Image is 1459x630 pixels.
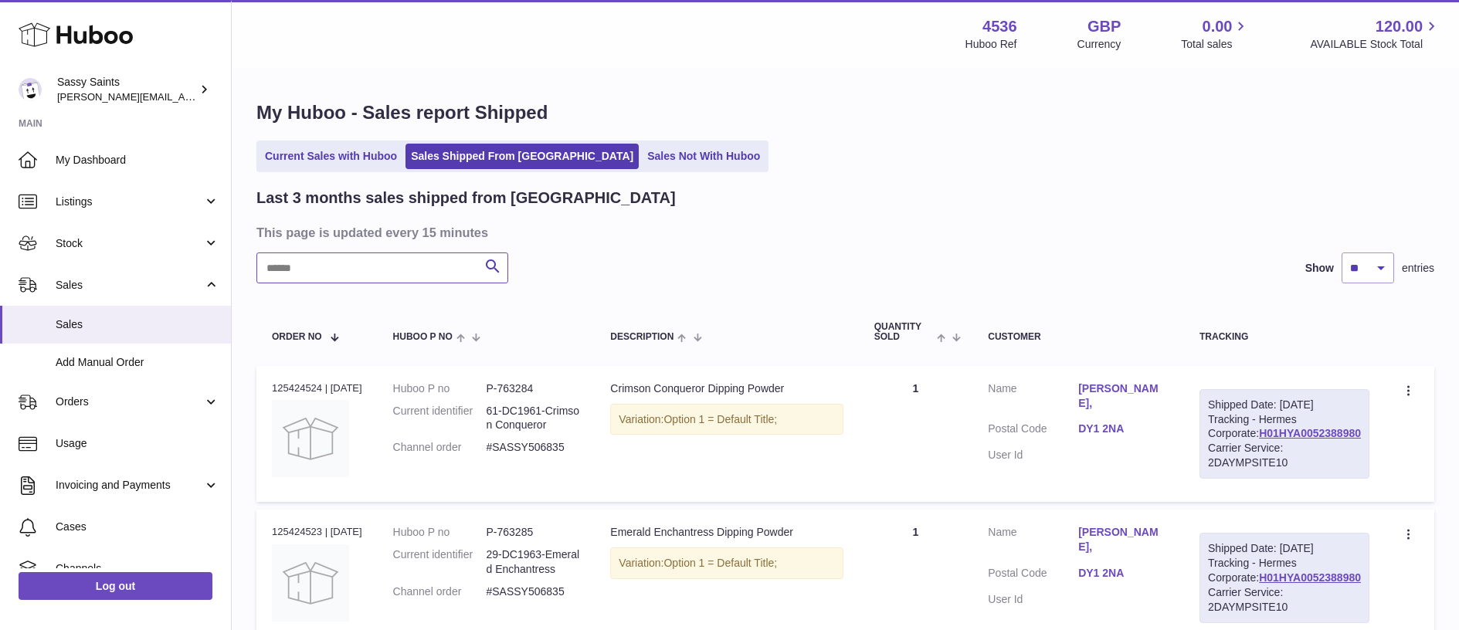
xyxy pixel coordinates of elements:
img: no-photo.jpg [272,544,349,622]
label: Show [1305,261,1334,276]
span: Listings [56,195,203,209]
a: 0.00 Total sales [1181,16,1250,52]
dt: Name [988,525,1078,558]
div: Tracking - Hermes Corporate: [1199,389,1369,479]
a: 120.00 AVAILABLE Stock Total [1310,16,1440,52]
dt: Current identifier [393,404,487,433]
a: Log out [19,572,212,600]
span: AVAILABLE Stock Total [1310,37,1440,52]
div: Sassy Saints [57,75,196,104]
div: Tracking - Hermes Corporate: [1199,533,1369,622]
dt: Current identifier [393,547,487,577]
a: DY1 2NA [1078,422,1169,436]
span: Option 1 = Default Title; [663,557,777,569]
span: 120.00 [1376,16,1423,37]
dt: Name [988,381,1078,415]
dd: P-763284 [486,381,579,396]
div: Variation: [610,404,843,435]
a: DY1 2NA [1078,566,1169,581]
span: entries [1402,261,1434,276]
span: Quantity Sold [874,322,933,342]
img: ramey@sassysaints.com [19,78,42,101]
span: Description [610,332,674,342]
dt: Huboo P no [393,525,487,540]
dt: Postal Code [988,422,1078,440]
span: Sales [56,317,219,332]
span: Sales [56,278,203,293]
span: Channels [56,561,219,576]
dt: Postal Code [988,566,1078,584]
dd: P-763285 [486,525,579,540]
a: [PERSON_NAME], [1078,381,1169,411]
div: Carrier Service: 2DAYMPSITE10 [1208,585,1361,615]
a: Current Sales with Huboo [260,144,402,169]
td: 1 [859,366,973,502]
a: H01HYA0052388980 [1259,571,1361,584]
span: [PERSON_NAME][EMAIL_ADDRESS][DOMAIN_NAME] [57,90,310,103]
dd: 61-DC1961-Crimson Conqueror [486,404,579,433]
a: [PERSON_NAME], [1078,525,1169,554]
div: 125424523 | [DATE] [272,525,362,539]
img: no-photo.jpg [272,400,349,477]
strong: GBP [1087,16,1121,37]
span: Option 1 = Default Title; [663,413,777,425]
span: Add Manual Order [56,355,219,370]
dt: Channel order [393,584,487,599]
span: Huboo P no [393,332,453,342]
span: Usage [56,436,219,451]
div: Huboo Ref [965,37,1017,52]
div: Shipped Date: [DATE] [1208,398,1361,412]
span: Cases [56,520,219,534]
dd: #SASSY506835 [486,440,579,455]
a: H01HYA0052388980 [1259,427,1361,439]
div: Currency [1077,37,1121,52]
h1: My Huboo - Sales report Shipped [256,100,1434,125]
strong: 4536 [982,16,1017,37]
h2: Last 3 months sales shipped from [GEOGRAPHIC_DATA] [256,188,676,208]
a: Sales Not With Huboo [642,144,765,169]
dt: Channel order [393,440,487,455]
span: My Dashboard [56,153,219,168]
div: Emerald Enchantress Dipping Powder [610,525,843,540]
dt: Huboo P no [393,381,487,396]
h3: This page is updated every 15 minutes [256,224,1430,241]
span: Invoicing and Payments [56,478,203,493]
span: Stock [56,236,203,251]
span: Order No [272,332,322,342]
dd: 29-DC1963-Emerald Enchantress [486,547,579,577]
div: Customer [988,332,1169,342]
dd: #SASSY506835 [486,584,579,599]
span: Total sales [1181,37,1250,52]
span: 0.00 [1203,16,1233,37]
div: Tracking [1199,332,1369,342]
span: Orders [56,395,203,409]
dt: User Id [988,592,1078,607]
div: Variation: [610,547,843,579]
div: Shipped Date: [DATE] [1208,541,1361,556]
a: Sales Shipped From [GEOGRAPHIC_DATA] [405,144,639,169]
dt: User Id [988,448,1078,462]
div: 125424524 | [DATE] [272,381,362,395]
div: Crimson Conqueror Dipping Powder [610,381,843,396]
div: Carrier Service: 2DAYMPSITE10 [1208,441,1361,470]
